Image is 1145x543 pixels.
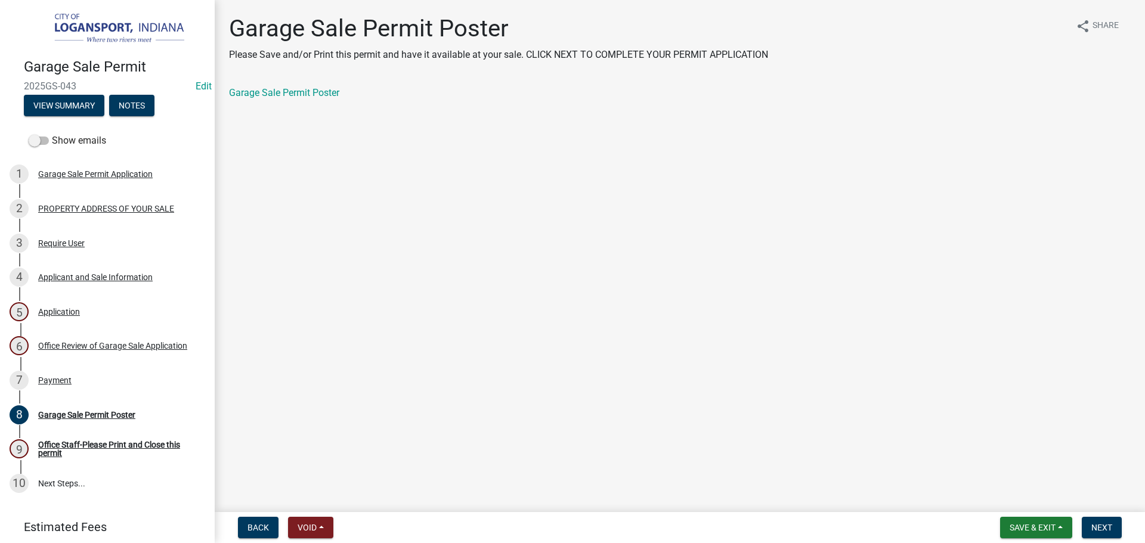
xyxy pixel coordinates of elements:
[38,376,72,384] div: Payment
[24,58,205,76] h4: Garage Sale Permit
[1066,14,1128,38] button: shareShare
[10,199,29,218] div: 2
[10,268,29,287] div: 4
[38,342,187,350] div: Office Review of Garage Sale Application
[109,101,154,111] wm-modal-confirm: Notes
[10,439,29,458] div: 9
[238,517,278,538] button: Back
[1093,19,1119,33] span: Share
[38,308,80,316] div: Application
[109,95,154,116] button: Notes
[10,165,29,184] div: 1
[1010,523,1056,532] span: Save & Exit
[1000,517,1072,538] button: Save & Exit
[10,515,196,539] a: Estimated Fees
[10,336,29,355] div: 6
[1076,19,1090,33] i: share
[229,87,339,98] a: Garage Sale Permit Poster
[229,48,768,62] p: Please Save and/or Print this permit and have it available at your sale. CLICK NEXT TO COMPLETE Y...
[288,517,333,538] button: Void
[1082,517,1122,538] button: Next
[229,14,768,43] h1: Garage Sale Permit Poster
[10,371,29,390] div: 7
[29,134,106,148] label: Show emails
[10,302,29,321] div: 5
[1091,523,1112,532] span: Next
[38,170,153,178] div: Garage Sale Permit Application
[298,523,317,532] span: Void
[10,405,29,424] div: 8
[38,239,85,247] div: Require User
[10,474,29,493] div: 10
[247,523,269,532] span: Back
[24,95,104,116] button: View Summary
[38,440,196,457] div: Office Staff-Please Print and Close this permit
[24,80,191,92] span: 2025GS-043
[10,234,29,253] div: 3
[38,204,174,213] div: PROPERTY ADDRESS OF YOUR SALE
[24,101,104,111] wm-modal-confirm: Summary
[24,13,196,46] img: City of Logansport, Indiana
[38,273,153,281] div: Applicant and Sale Information
[196,80,212,92] a: Edit
[196,80,212,92] wm-modal-confirm: Edit Application Number
[38,411,135,419] div: Garage Sale Permit Poster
